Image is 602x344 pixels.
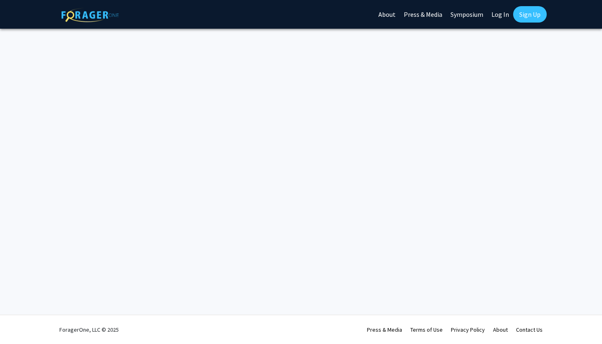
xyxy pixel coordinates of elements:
a: Privacy Policy [451,326,485,333]
a: Press & Media [367,326,402,333]
img: ForagerOne Logo [61,8,119,22]
a: Terms of Use [410,326,443,333]
a: Contact Us [516,326,543,333]
a: Sign Up [513,6,547,23]
div: ForagerOne, LLC © 2025 [59,315,119,344]
a: About [493,326,508,333]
